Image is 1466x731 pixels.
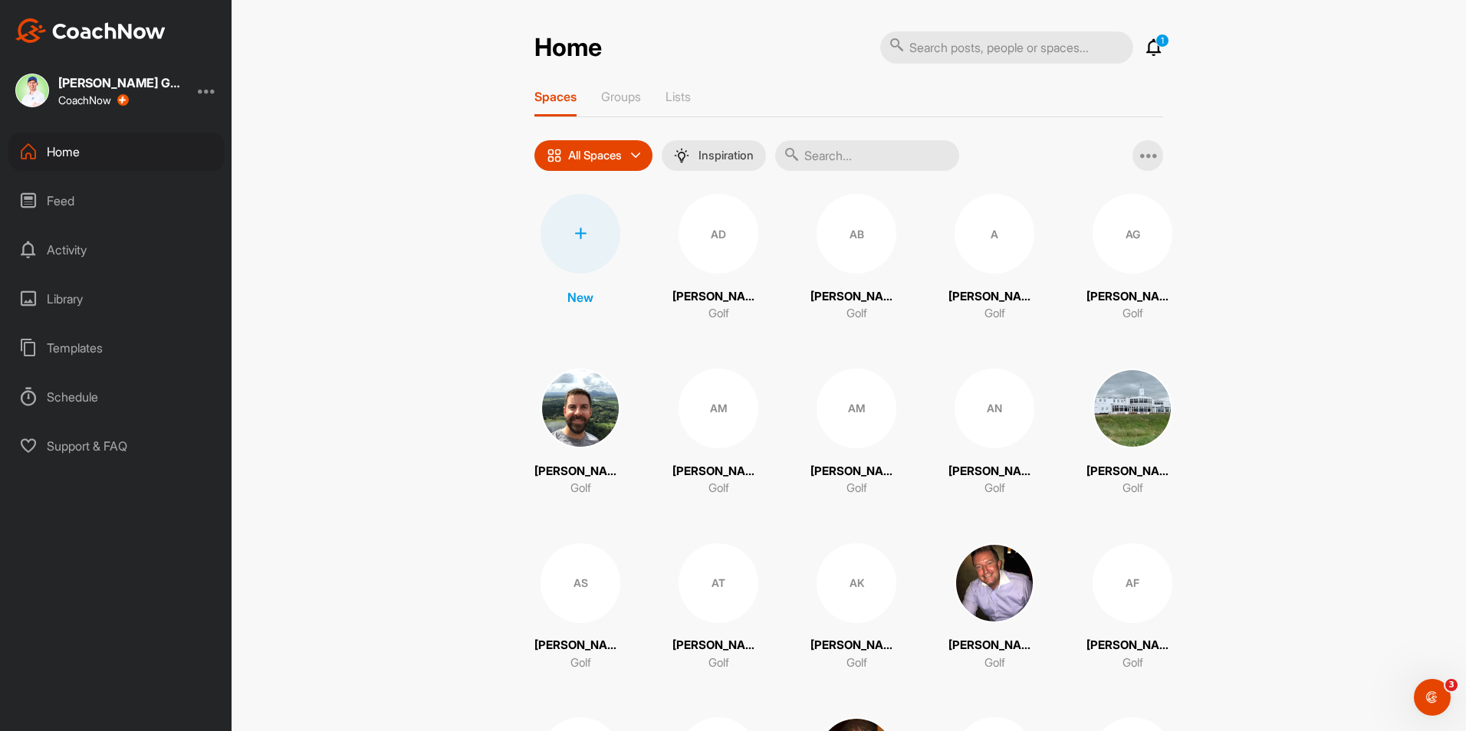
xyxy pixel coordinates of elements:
[984,305,1005,323] p: Golf
[534,463,626,480] p: [PERSON_NAME]
[1123,305,1143,323] p: Golf
[534,33,602,63] h2: Home
[810,288,902,306] p: [PERSON_NAME]
[1445,679,1458,691] span: 3
[846,480,867,497] p: Golf
[15,18,166,43] img: CoachNow
[880,31,1133,64] input: Search posts, people or spaces...
[775,140,959,171] input: Search...
[570,480,591,497] p: Golf
[672,463,764,480] p: [PERSON_NAME]
[679,194,758,274] div: AD
[948,637,1040,654] p: [PERSON_NAME]
[708,305,729,323] p: Golf
[672,637,764,654] p: [PERSON_NAME]
[1086,637,1178,654] p: [PERSON_NAME]
[8,280,225,318] div: Library
[955,194,1034,274] div: A
[948,369,1040,497] a: AN[PERSON_NAME]Golf
[679,543,758,623] div: AT
[708,480,729,497] p: Golf
[810,369,902,497] a: AM[PERSON_NAME]Golf
[810,194,902,323] a: AB[PERSON_NAME]Golf
[948,288,1040,306] p: [PERSON_NAME]
[1086,463,1178,480] p: [PERSON_NAME]
[948,543,1040,672] a: [PERSON_NAME]Golf
[984,654,1005,672] p: Golf
[534,637,626,654] p: [PERSON_NAME]
[1155,34,1169,48] p: 1
[672,369,764,497] a: AM[PERSON_NAME]Golf
[1086,194,1178,323] a: AG[PERSON_NAME]Golf
[1086,288,1178,306] p: [PERSON_NAME]
[672,543,764,672] a: AT[PERSON_NAME]Golf
[58,77,181,89] div: [PERSON_NAME] Golf
[534,543,626,672] a: AS[PERSON_NAME]Golf
[1093,369,1172,448] img: square_5ea39d716f1f8bc986f9d012c0f4b3aa.jpg
[1093,543,1172,623] div: AF
[8,182,225,220] div: Feed
[846,654,867,672] p: Golf
[15,74,49,107] img: square_a4120018e3a3d6688c6919095981194a.jpg
[1123,480,1143,497] p: Golf
[948,194,1040,323] a: A[PERSON_NAME]Golf
[601,89,641,104] p: Groups
[8,427,225,465] div: Support & FAQ
[698,149,754,162] p: Inspiration
[810,543,902,672] a: AK[PERSON_NAME]Golf
[955,369,1034,448] div: AN
[846,305,867,323] p: Golf
[1093,194,1172,274] div: AG
[666,89,691,104] p: Lists
[817,543,896,623] div: AK
[58,94,129,107] div: CoachNow
[541,369,620,448] img: square_9cd56a0e3d1c6dc630c1eeb2a04d445e.jpg
[817,194,896,274] div: AB
[948,463,1040,480] p: [PERSON_NAME]
[672,288,764,306] p: [PERSON_NAME]
[547,148,562,163] img: icon
[810,637,902,654] p: [PERSON_NAME]
[817,369,896,448] div: AM
[8,329,225,367] div: Templates
[984,480,1005,497] p: Golf
[534,89,577,104] p: Spaces
[1414,679,1451,716] iframe: Intercom live chat
[541,543,620,623] div: AS
[955,543,1034,623] img: square_64ab7fe34edc2d3790f539d47136357a.jpg
[708,654,729,672] p: Golf
[672,194,764,323] a: AD[PERSON_NAME]Golf
[8,378,225,416] div: Schedule
[567,288,593,306] p: New
[679,369,758,448] div: AM
[1123,654,1143,672] p: Golf
[570,654,591,672] p: Golf
[8,133,225,171] div: Home
[8,231,225,269] div: Activity
[534,369,626,497] a: [PERSON_NAME]Golf
[674,148,689,163] img: menuIcon
[1086,543,1178,672] a: AF[PERSON_NAME]Golf
[568,149,622,162] p: All Spaces
[810,463,902,480] p: [PERSON_NAME]
[1086,369,1178,497] a: [PERSON_NAME]Golf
